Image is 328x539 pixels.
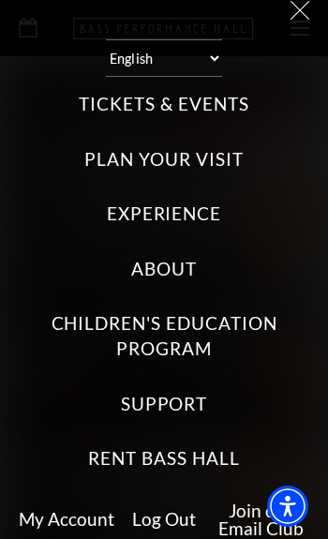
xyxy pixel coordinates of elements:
[107,202,222,227] label: Experience
[88,446,239,472] label: Rent Bass Hall
[84,147,243,172] label: Plan Your Visit
[79,92,248,117] label: Tickets & Events
[121,392,208,417] label: Support
[218,500,304,539] a: Join our Email Club
[132,508,196,530] a: Log Out
[267,486,308,527] div: Accessibility Menu
[106,39,222,77] select: Select:
[19,508,114,530] a: My Account
[19,311,309,361] label: Children's Education Program
[131,257,197,282] label: About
